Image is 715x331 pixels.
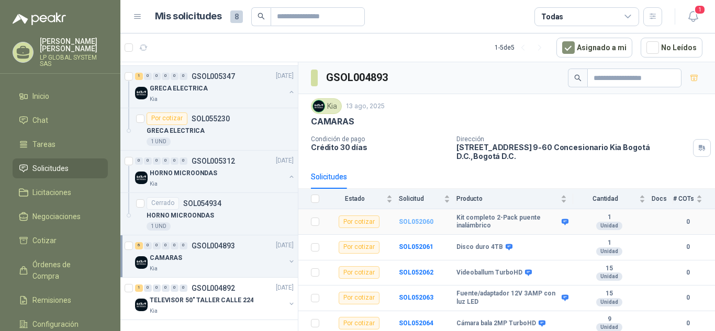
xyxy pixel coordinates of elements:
[147,112,187,125] div: Por cotizar
[171,73,178,80] div: 0
[144,284,152,292] div: 0
[652,189,673,209] th: Docs
[155,9,222,24] h1: Mis solicitudes
[135,73,143,80] div: 1
[32,187,71,198] span: Licitaciones
[192,284,235,292] p: GSOL004892
[153,242,161,249] div: 0
[13,255,108,286] a: Órdenes de Compra
[684,7,702,26] button: 1
[339,292,379,304] div: Por cotizar
[399,243,433,250] b: SOL052061
[150,168,217,178] p: HORNO MICROONDAS
[573,239,645,247] b: 1
[596,247,622,256] div: Unidad
[456,269,522,277] b: Videoballum TurboHD
[180,157,187,165] div: 0
[673,293,702,303] b: 0
[339,266,379,279] div: Por cotizar
[311,143,448,152] p: Crédito 30 días
[339,317,379,329] div: Por cotizar
[573,265,645,273] b: 15
[673,195,694,202] span: # COTs
[171,242,178,249] div: 0
[32,115,48,126] span: Chat
[150,180,158,188] p: Kia
[162,242,170,249] div: 0
[32,294,71,306] span: Remisiones
[230,10,243,23] span: 8
[673,268,702,278] b: 0
[180,242,187,249] div: 0
[162,157,170,165] div: 0
[120,193,298,235] a: CerradoSOL054934HORNO MICROONDAS1 UND
[153,73,161,80] div: 0
[346,101,385,111] p: 13 ago, 2025
[135,155,296,188] a: 0 0 0 0 0 0 GSOL005312[DATE] Company LogoHORNO MICROONDASKia
[192,73,235,80] p: GSOL005347
[147,138,171,146] div: 1 UND
[399,195,442,202] span: Solicitud
[399,269,433,276] a: SOL052062
[180,284,187,292] div: 0
[135,284,143,292] div: 1
[694,5,706,15] span: 1
[276,283,294,293] p: [DATE]
[596,222,622,230] div: Unidad
[150,95,158,104] p: Kia
[399,218,433,225] a: SOL052060
[456,195,558,202] span: Producto
[399,294,433,301] a: SOL052063
[147,222,171,231] div: 1 UND
[135,242,143,249] div: 6
[276,241,294,250] p: [DATE]
[32,163,69,174] span: Solicitudes
[192,242,235,249] p: GSOL004893
[673,242,702,252] b: 0
[32,211,81,222] span: Negociaciones
[135,157,143,165] div: 0
[135,299,148,311] img: Company Logo
[13,110,108,130] a: Chat
[13,207,108,226] a: Negociaciones
[192,115,230,122] p: SOL055230
[399,319,433,327] a: SOL052064
[120,108,298,151] a: Por cotizarSOL055230GRECA ELECTRICA1 UND
[311,98,342,114] div: Kia
[13,231,108,250] a: Cotizar
[135,282,296,315] a: 1 0 0 0 0 0 GSOL004892[DATE] Company LogoTELEVISOR 50" TALLER CALLE 224Kia
[171,157,178,165] div: 0
[573,290,645,298] b: 15
[456,243,503,252] b: Disco duro 4TB
[13,13,66,25] img: Logo peakr
[40,38,108,52] p: [PERSON_NAME] [PERSON_NAME]
[150,307,158,315] p: Kia
[573,195,637,202] span: Cantidad
[326,189,399,209] th: Estado
[311,171,347,182] div: Solicitudes
[171,284,178,292] div: 0
[556,38,632,58] button: Asignado a mi
[326,70,389,86] h3: GSOL004893
[32,139,55,150] span: Tareas
[13,158,108,178] a: Solicitudes
[456,135,689,143] p: Dirección
[339,241,379,254] div: Por cotizar
[150,265,158,273] p: Kia
[641,38,702,58] button: No Leídos
[180,73,187,80] div: 0
[456,290,559,306] b: Fuente/adaptador 12V 3AMP con luz LED
[147,197,179,210] div: Cerrado
[456,319,536,328] b: Cámara bala 2MP TurboHD
[276,156,294,166] p: [DATE]
[313,100,325,112] img: Company Logo
[162,284,170,292] div: 0
[13,134,108,154] a: Tareas
[153,157,161,165] div: 0
[673,318,702,328] b: 0
[162,73,170,80] div: 0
